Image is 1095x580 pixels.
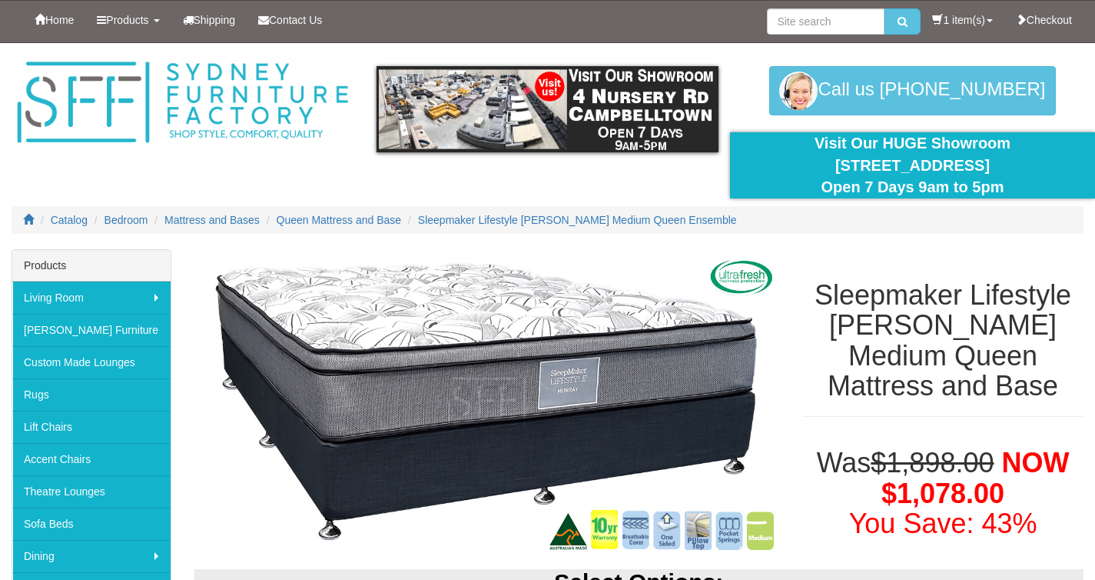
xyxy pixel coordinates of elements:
img: Sydney Furniture Factory [12,58,353,147]
span: NOW $1,078.00 [881,447,1070,509]
a: Lift Chairs [12,411,171,443]
a: Sleepmaker Lifestyle [PERSON_NAME] Medium Queen Ensemble [418,214,737,226]
a: Shipping [171,1,247,39]
a: Catalog [51,214,88,226]
a: Theatre Lounges [12,475,171,508]
a: Dining [12,540,171,572]
a: Accent Chairs [12,443,171,475]
span: Contact Us [269,14,322,26]
input: Site search [767,8,884,35]
span: Products [106,14,148,26]
a: Checkout [1004,1,1083,39]
div: Products [12,250,171,282]
font: You Save: 43% [849,508,1037,539]
img: showroom.gif [377,66,718,152]
a: Home [23,1,85,39]
span: Shipping [194,14,236,26]
a: Bedroom [105,214,148,226]
a: Mattress and Bases [164,214,260,226]
a: Products [85,1,171,39]
a: Living Room [12,282,171,314]
a: [PERSON_NAME] Furniture [12,314,171,346]
h1: Was [802,448,1083,539]
a: Contact Us [247,1,333,39]
a: Queen Mattress and Base [277,214,402,226]
a: Custom Made Lounges [12,346,171,378]
del: $1,898.00 [871,447,994,478]
span: Home [45,14,74,26]
div: Visit Our HUGE Showroom [STREET_ADDRESS] Open 7 Days 9am to 5pm [742,132,1083,198]
a: Sofa Beds [12,508,171,540]
a: Rugs [12,378,171,411]
h1: Sleepmaker Lifestyle [PERSON_NAME] Medium Queen Mattress and Base [802,280,1083,402]
a: 1 item(s) [921,1,1004,39]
